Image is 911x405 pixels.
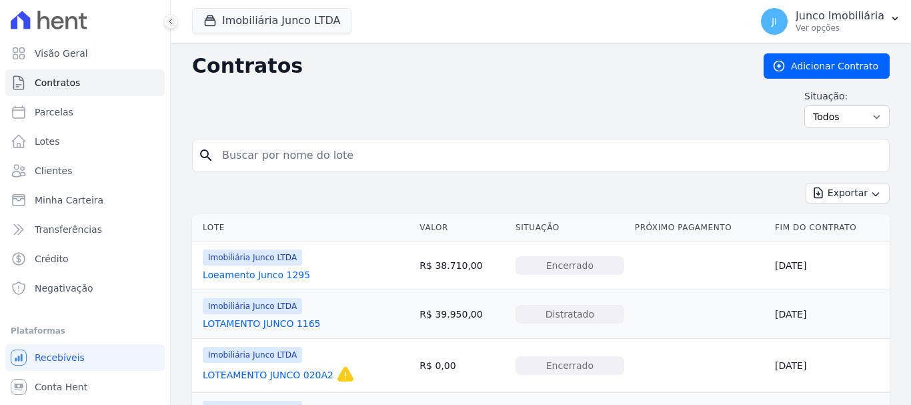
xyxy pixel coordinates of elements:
[5,275,165,302] a: Negativação
[35,76,80,89] span: Contratos
[192,8,351,33] button: Imobiliária Junco LTDA
[35,193,103,207] span: Minha Carteira
[516,256,624,275] div: Encerrado
[35,252,69,266] span: Crédito
[630,214,770,242] th: Próximo Pagamento
[35,380,87,394] span: Conta Hent
[804,89,890,103] label: Situação:
[772,17,777,26] span: JI
[192,54,742,78] h2: Contratos
[770,214,890,242] th: Fim do Contrato
[35,164,72,177] span: Clientes
[35,351,85,364] span: Recebíveis
[5,128,165,155] a: Lotes
[510,214,630,242] th: Situação
[5,216,165,243] a: Transferências
[198,147,214,163] i: search
[203,268,310,282] a: Loeamento Junco 1295
[5,40,165,67] a: Visão Geral
[5,246,165,272] a: Crédito
[203,368,333,382] a: LOTEAMENTO JUNCO 020A2
[5,187,165,214] a: Minha Carteira
[203,317,321,330] a: LOTAMENTO JUNCO 1165
[414,242,510,290] td: R$ 38.710,00
[770,242,890,290] td: [DATE]
[414,339,510,393] td: R$ 0,00
[796,9,884,23] p: Junco Imobiliária
[203,347,302,363] span: Imobiliária Junco LTDA
[796,23,884,33] p: Ver opções
[5,99,165,125] a: Parcelas
[414,214,510,242] th: Valor
[203,298,302,314] span: Imobiliária Junco LTDA
[203,250,302,266] span: Imobiliária Junco LTDA
[516,305,624,324] div: Distratado
[35,105,73,119] span: Parcelas
[11,323,159,339] div: Plataformas
[770,290,890,339] td: [DATE]
[5,374,165,400] a: Conta Hent
[192,214,414,242] th: Lote
[770,339,890,393] td: [DATE]
[806,183,890,204] button: Exportar
[516,356,624,375] div: Encerrado
[5,69,165,96] a: Contratos
[5,344,165,371] a: Recebíveis
[214,142,884,169] input: Buscar por nome do lote
[35,135,60,148] span: Lotes
[35,223,102,236] span: Transferências
[764,53,890,79] a: Adicionar Contrato
[414,290,510,339] td: R$ 39.950,00
[35,47,88,60] span: Visão Geral
[750,3,911,40] button: JI Junco Imobiliária Ver opções
[5,157,165,184] a: Clientes
[35,282,93,295] span: Negativação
